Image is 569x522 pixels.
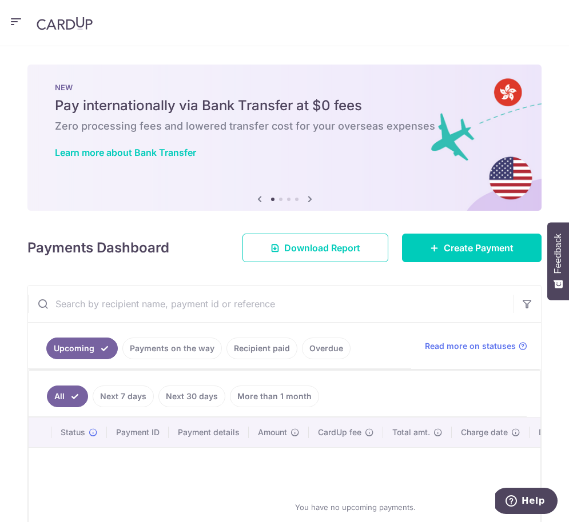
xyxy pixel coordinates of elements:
a: All [47,386,88,407]
a: Overdue [302,338,351,359]
a: Payments on the way [122,338,222,359]
a: Learn more about Bank Transfer [55,147,196,158]
span: Status [61,427,85,438]
h5: Pay internationally via Bank Transfer at $0 fees [55,97,514,115]
th: Payment details [169,417,249,447]
span: Feedback [553,234,563,274]
img: CardUp [37,17,93,30]
a: Download Report [242,234,388,262]
button: Feedback - Show survey [547,222,569,300]
a: Next 30 days [158,386,225,407]
img: Bank transfer banner [27,65,542,211]
span: Read more on statuses [425,340,516,352]
p: NEW [55,83,514,92]
h6: Zero processing fees and lowered transfer cost for your overseas expenses [55,119,514,133]
span: CardUp fee [318,427,361,438]
a: Read more on statuses [425,340,527,352]
th: Payment ID [107,417,169,447]
a: More than 1 month [230,386,319,407]
span: Amount [258,427,287,438]
a: Create Payment [402,234,542,262]
span: Download Report [284,241,360,255]
a: Upcoming [46,338,118,359]
span: Create Payment [444,241,514,255]
iframe: Opens a widget where you can find more information [495,488,558,516]
input: Search by recipient name, payment id or reference [28,286,514,322]
span: Total amt. [392,427,430,438]
h4: Payments Dashboard [27,238,169,258]
span: Charge date [461,427,508,438]
a: Next 7 days [93,386,154,407]
a: Recipient paid [226,338,297,359]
